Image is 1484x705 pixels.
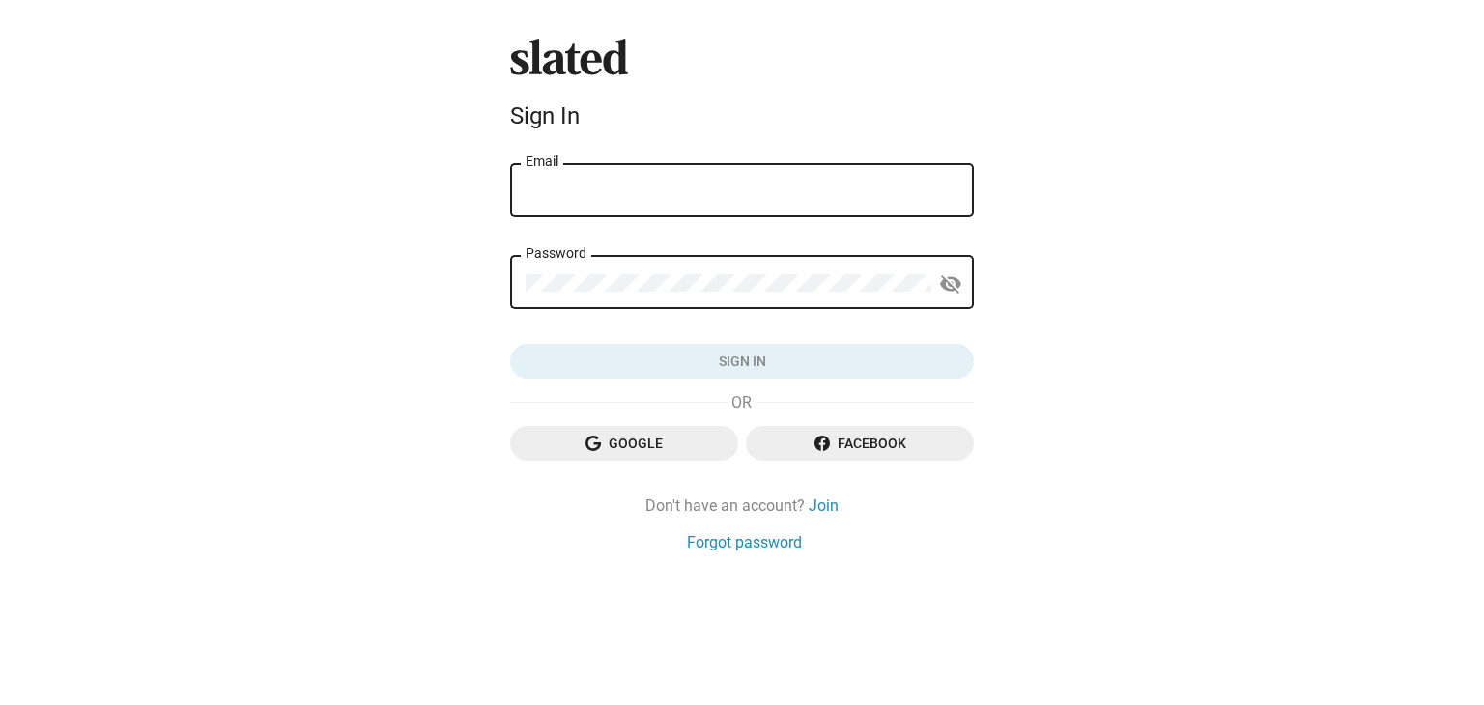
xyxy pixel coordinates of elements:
a: Join [809,495,839,516]
button: Google [510,426,738,461]
sl-branding: Sign In [510,39,974,137]
mat-icon: visibility_off [939,269,962,299]
span: Google [526,426,723,461]
a: Forgot password [687,532,802,552]
div: Sign In [510,102,974,129]
button: Show password [931,265,970,303]
button: Facebook [746,426,974,461]
span: Facebook [761,426,958,461]
div: Don't have an account? [510,495,974,516]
